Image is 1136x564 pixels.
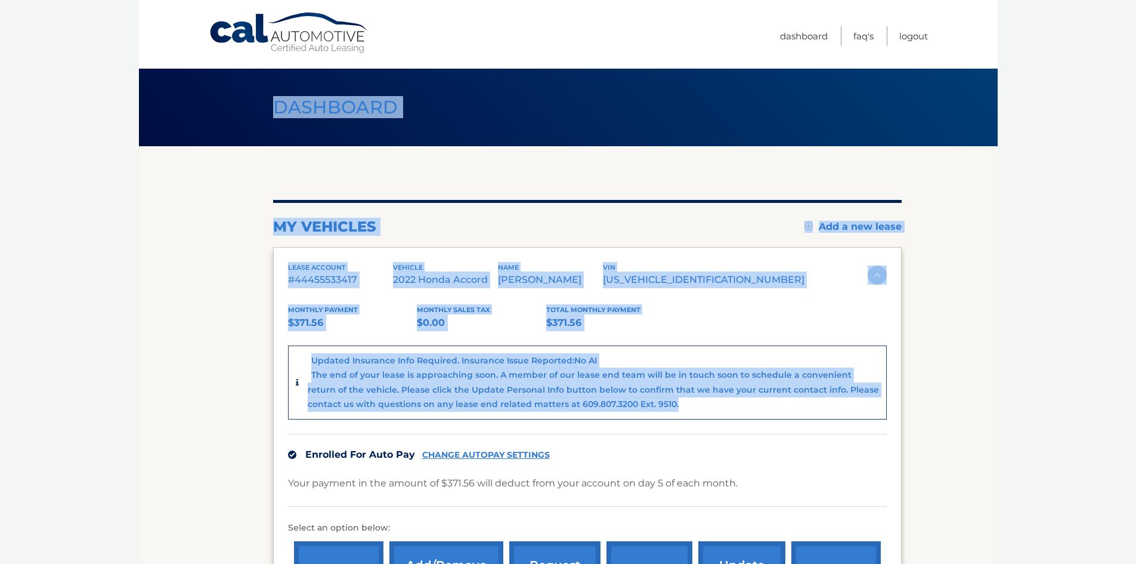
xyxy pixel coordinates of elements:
[305,449,415,460] span: Enrolled For Auto Pay
[546,315,676,331] p: $371.56
[603,263,615,272] span: vin
[311,355,597,366] p: Updated Insurance Info Required. Insurance Issue Reported:No AI
[899,26,928,46] a: Logout
[308,369,879,409] p: The end of your lease is approaching soon. A member of our lease end team will be in touch soon t...
[868,266,887,285] img: accordion-active.svg
[422,450,550,460] a: CHANGE AUTOPAY SETTINGS
[780,26,828,46] a: Dashboard
[288,521,887,535] p: Select an option below:
[288,306,358,314] span: Monthly Payment
[498,263,519,272] span: name
[273,96,398,118] span: Dashboard
[288,315,417,331] p: $371.56
[209,12,370,54] a: Cal Automotive
[853,26,874,46] a: FAQ's
[288,263,346,272] span: lease account
[273,218,376,236] h2: my vehicles
[546,306,640,314] span: Total Monthly Payment
[288,451,296,459] img: check.svg
[417,315,546,331] p: $0.00
[804,222,813,230] img: add.svg
[288,272,393,288] p: #44455533417
[393,272,498,288] p: 2022 Honda Accord
[498,272,603,288] p: [PERSON_NAME]
[393,263,423,272] span: vehicle
[804,221,902,233] a: Add a new lease
[603,272,804,288] p: [US_VEHICLE_IDENTIFICATION_NUMBER]
[288,475,738,492] p: Your payment in the amount of $371.56 will deduct from your account on day 5 of each month.
[417,306,490,314] span: Monthly sales Tax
